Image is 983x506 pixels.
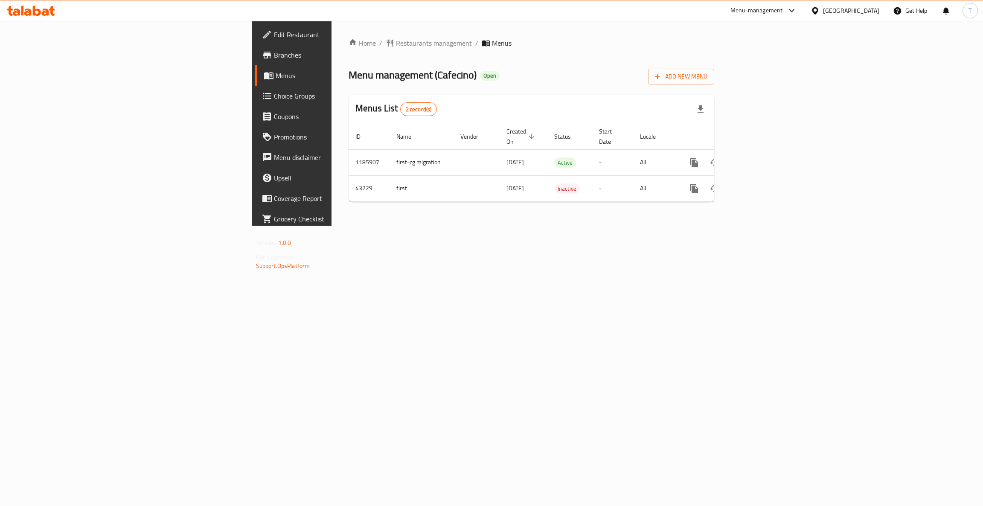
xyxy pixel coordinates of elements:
[355,131,372,142] span: ID
[255,188,416,209] a: Coverage Report
[704,152,725,173] button: Change Status
[278,237,291,248] span: 1.0.0
[460,131,489,142] span: Vendor
[255,86,416,106] a: Choice Groups
[355,102,437,116] h2: Menus List
[255,127,416,147] a: Promotions
[255,168,416,188] a: Upsell
[640,131,667,142] span: Locale
[274,91,409,101] span: Choice Groups
[256,252,295,263] span: Get support on:
[276,70,409,81] span: Menus
[475,38,478,48] li: /
[255,106,416,127] a: Coupons
[599,126,623,147] span: Start Date
[396,38,472,48] span: Restaurants management
[823,6,879,15] div: [GEOGRAPHIC_DATA]
[655,71,707,82] span: Add New Menu
[648,69,714,84] button: Add New Menu
[633,175,677,201] td: All
[684,152,704,173] button: more
[400,102,437,116] div: Total records count
[730,6,783,16] div: Menu-management
[256,237,277,248] span: Version:
[274,50,409,60] span: Branches
[554,131,582,142] span: Status
[386,38,472,48] a: Restaurants management
[390,149,454,175] td: first-cg migration
[592,149,633,175] td: -
[274,214,409,224] span: Grocery Checklist
[633,149,677,175] td: All
[349,38,714,48] nav: breadcrumb
[506,126,537,147] span: Created On
[684,178,704,199] button: more
[256,260,310,271] a: Support.OpsPlatform
[704,178,725,199] button: Change Status
[255,45,416,65] a: Branches
[274,193,409,204] span: Coverage Report
[554,184,580,194] span: Inactive
[492,38,512,48] span: Menus
[480,71,500,81] div: Open
[255,65,416,86] a: Menus
[255,24,416,45] a: Edit Restaurant
[506,183,524,194] span: [DATE]
[554,158,576,168] span: Active
[592,175,633,201] td: -
[506,157,524,168] span: [DATE]
[349,124,773,202] table: enhanced table
[968,6,971,15] span: T
[396,131,422,142] span: Name
[255,147,416,168] a: Menu disclaimer
[274,29,409,40] span: Edit Restaurant
[677,124,773,150] th: Actions
[274,111,409,122] span: Coupons
[274,132,409,142] span: Promotions
[690,99,711,119] div: Export file
[390,175,454,201] td: first
[480,72,500,79] span: Open
[255,209,416,229] a: Grocery Checklist
[401,105,437,113] span: 2 record(s)
[274,173,409,183] span: Upsell
[274,152,409,163] span: Menu disclaimer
